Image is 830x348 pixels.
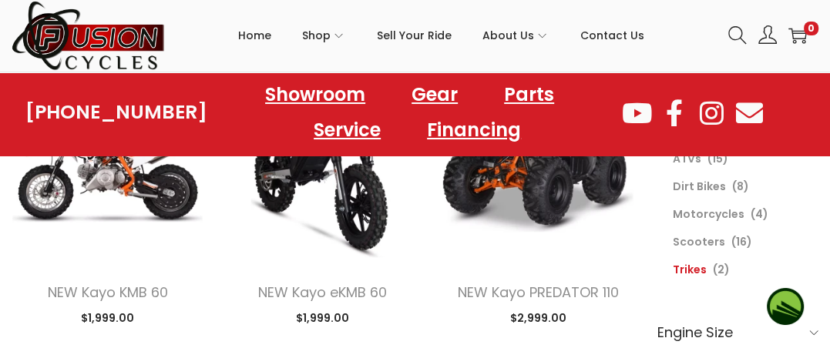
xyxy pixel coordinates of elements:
span: (2) [713,262,730,277]
span: Contact Us [580,16,644,55]
nav: Primary navigation [166,1,717,70]
a: Dirt Bikes [673,179,726,194]
span: 1,999.00 [296,310,349,326]
span: (8) [732,179,749,194]
a: Contact Us [580,1,644,70]
span: About Us [482,16,534,55]
a: [PHONE_NUMBER] [25,102,207,123]
a: Shop [302,1,346,70]
span: 2,999.00 [509,310,566,326]
a: NEW Kayo KMB 60 [48,283,168,302]
span: (16) [731,234,752,249]
span: $ [509,310,516,326]
a: Sell Your Ride [377,1,452,70]
a: Showroom [250,77,381,112]
span: Shop [302,16,331,55]
span: Home [238,16,271,55]
a: NEW Kayo PREDATOR 110 [457,283,618,302]
a: About Us [482,1,549,70]
span: (15) [707,151,728,166]
span: 1,999.00 [81,310,134,326]
nav: Menu [207,77,620,148]
span: $ [296,310,303,326]
a: Parts [489,77,570,112]
a: ATVs [673,151,701,166]
span: $ [81,310,88,326]
a: Motorcycles [673,206,744,222]
a: Service [298,112,396,148]
a: Scooters [673,234,725,249]
span: Sell Your Ride [377,16,452,55]
span: (4) [751,206,768,222]
a: Home [238,1,271,70]
a: Trikes [673,262,707,277]
a: 0 [788,26,807,45]
a: Gear [396,77,473,112]
a: NEW Kayo eKMB 60 [258,283,387,302]
a: Financing [412,112,536,148]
